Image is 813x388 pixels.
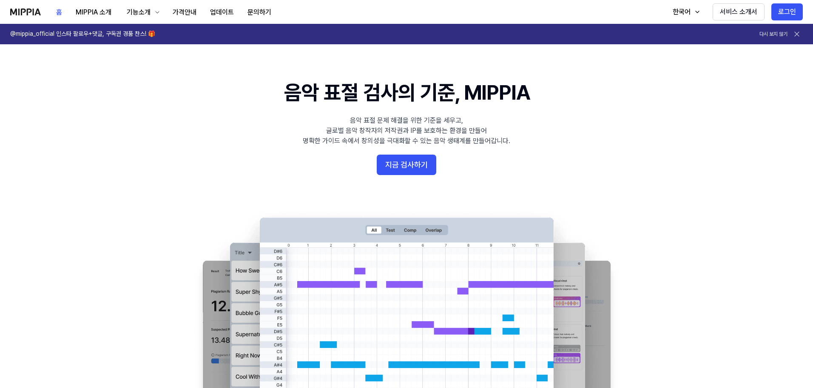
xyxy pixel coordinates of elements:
button: 한국어 [664,3,706,20]
button: 가격안내 [166,4,203,21]
button: 기능소개 [118,4,166,21]
a: 업데이트 [203,0,241,24]
div: 한국어 [671,7,692,17]
button: 지금 검사하기 [377,155,436,175]
button: 다시 보지 않기 [759,31,787,38]
button: 로그인 [771,3,803,20]
img: main Image [185,209,628,388]
button: 문의하기 [241,4,278,21]
button: 업데이트 [203,4,241,21]
a: 홈 [49,0,69,24]
button: MIPPIA 소개 [69,4,118,21]
button: 홈 [49,4,69,21]
h1: 음악 표절 검사의 기준, MIPPIA [284,78,529,107]
img: logo [10,9,41,15]
button: 서비스 소개서 [713,3,765,20]
h1: @mippia_official 인스타 팔로우+댓글, 구독권 경품 찬스! 🎁 [10,30,155,38]
div: 음악 표절 문제 해결을 위한 기준을 세우고, 글로벌 음악 창작자의 저작권과 IP를 보호하는 환경을 만들어 명확한 가이드 속에서 창의성을 극대화할 수 있는 음악 생태계를 만들어... [303,115,510,146]
div: 기능소개 [125,7,152,17]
